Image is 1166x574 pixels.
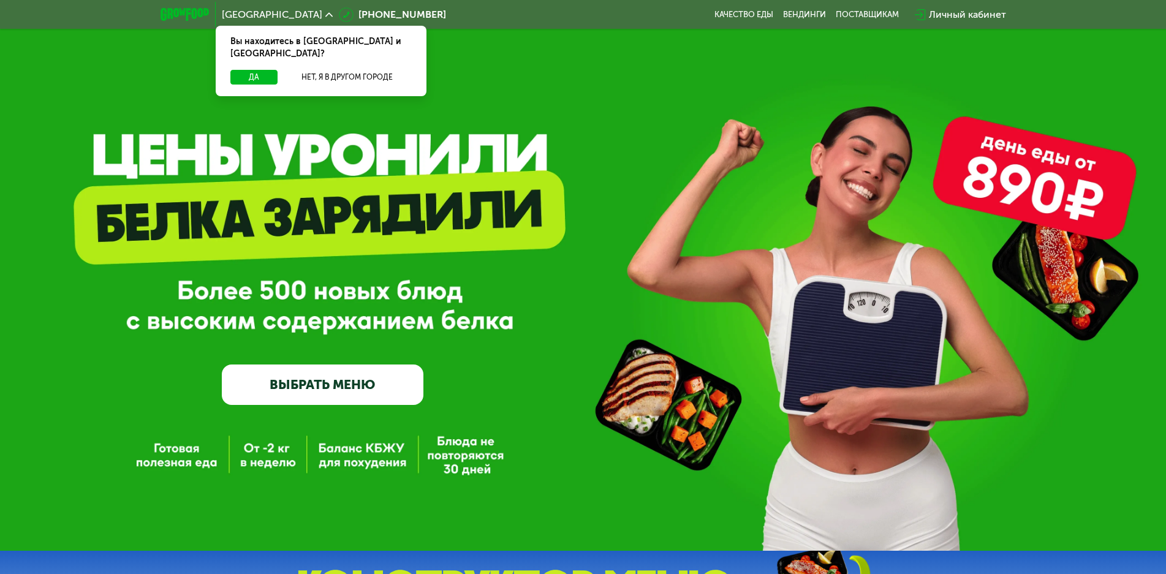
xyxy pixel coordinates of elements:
button: Да [230,70,278,85]
a: Качество еды [714,10,773,20]
button: Нет, я в другом городе [282,70,412,85]
a: ВЫБРАТЬ МЕНЮ [222,364,423,405]
div: поставщикам [836,10,899,20]
div: Вы находитесь в [GEOGRAPHIC_DATA] и [GEOGRAPHIC_DATA]? [216,26,426,70]
a: [PHONE_NUMBER] [339,7,446,22]
div: Личный кабинет [929,7,1006,22]
span: [GEOGRAPHIC_DATA] [222,10,322,20]
a: Вендинги [783,10,826,20]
